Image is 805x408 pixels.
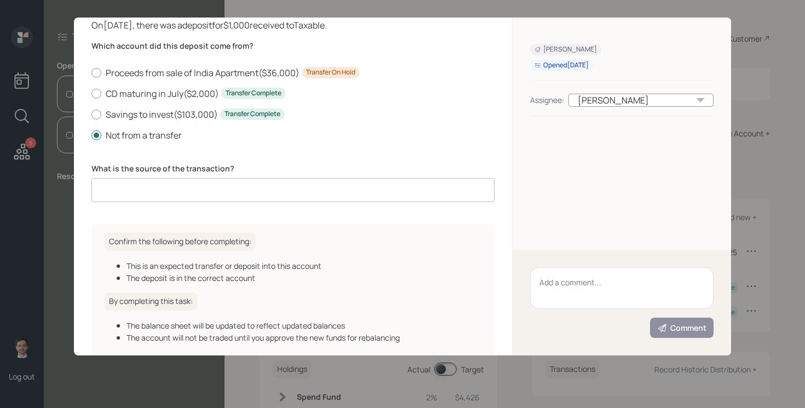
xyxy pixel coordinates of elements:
[568,94,714,107] div: [PERSON_NAME]
[91,41,495,51] label: Which account did this deposit come from?
[530,94,564,106] div: Assignee:
[91,129,495,141] label: Not from a transfer
[91,67,495,79] label: Proceeds from sale of India Apartment ( $36,000 )
[225,110,280,119] div: Transfer Complete
[534,61,589,70] div: Opened [DATE]
[657,323,706,334] div: Comment
[127,260,481,272] div: This is an expected transfer or deposit into this account
[91,108,495,120] label: Savings to invest ( $103,000 )
[105,292,197,311] h6: By completing this task:
[127,272,481,284] div: The deposit is in the correct account
[127,320,481,331] div: The balance sheet will be updated to reflect updated balances
[91,88,495,100] label: CD maturing in July ( $2,000 )
[226,89,281,98] div: Transfer Complete
[650,318,714,338] button: Comment
[127,332,481,343] div: The account will not be traded until you approve the new funds for rebalancing
[105,233,256,251] h6: Confirm the following before completing:
[91,163,495,174] label: What is the source of the transaction?
[306,68,355,77] div: Transfer On Hold
[91,19,495,32] div: On [DATE] , there was a deposit for $1,000 received to Taxable .
[534,45,597,54] div: [PERSON_NAME]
